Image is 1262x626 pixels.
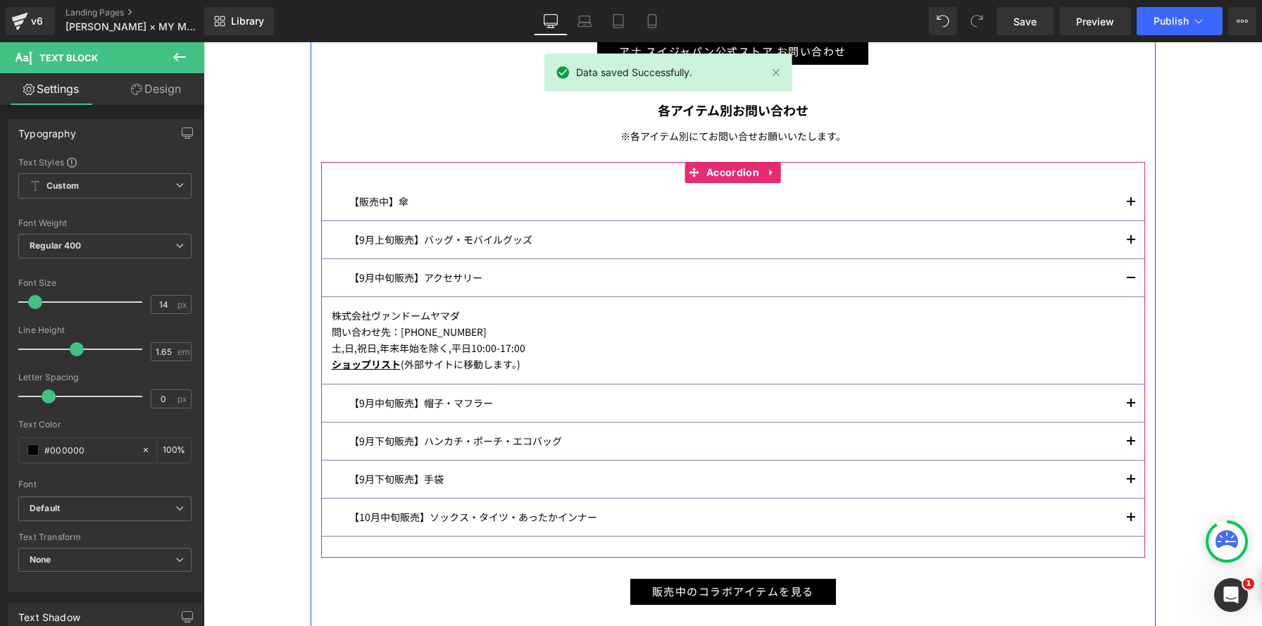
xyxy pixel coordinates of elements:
[449,541,611,558] span: 販売中のコラボアイテムを見る
[146,151,913,168] p: 【販売中】傘
[18,120,76,139] div: Typography
[18,218,192,228] div: Font Weight
[128,298,931,314] p: 土,日,祝日,年末年始を除く,平日10:00-17:00
[427,87,642,101] span: 各アイテム別にてお問い合せお願いいたします。
[65,7,227,18] a: Landing Pages
[146,429,913,445] p: 【9月下旬販売】手袋
[417,87,427,101] span: ※
[177,300,189,309] span: px
[929,7,957,35] button: Undo
[576,65,692,80] span: Data saved Successfully.
[177,347,189,356] span: em
[128,265,931,282] p: 株式会社ヴァンドームヤマダ
[18,156,192,168] div: Text Styles
[601,7,635,35] a: Tablet
[559,120,577,141] a: Expand / Collapse
[30,503,60,515] i: Default
[534,7,568,35] a: Desktop
[568,7,601,35] a: Laptop
[1154,15,1189,27] span: Publish
[6,7,54,35] a: v6
[46,180,79,192] b: Custom
[454,58,605,77] b: 各アイテム別お問い合わせ
[146,391,913,407] p: 【9月下旬販売】ハンカチ・ポーチ・エコバッグ
[28,12,46,30] div: v6
[1137,7,1223,35] button: Publish
[146,189,913,206] p: 【9月上旬販売】バッグ・モバイルグッズ
[18,603,80,623] div: Text Shadow
[167,468,394,482] span: 月中旬販売】ソックス・タイツ・あったかインナー
[65,21,201,32] span: [PERSON_NAME] × MY MELODY KUROMI info
[635,7,669,35] a: Mobile
[146,353,913,369] p: 【9月中旬販売】帽子・マフラー
[1214,578,1248,612] iframe: Intercom live chat
[146,227,913,244] p: 【9月中旬販売】アクセサリー
[128,314,931,330] p: (外部サイトに移動します。)
[1076,14,1114,29] span: Preview
[30,240,82,251] b: Regular 400
[18,373,192,382] div: Letter Spacing
[18,278,192,288] div: Font Size
[427,537,632,563] a: 販売中のコラボアイテムを見る
[30,554,51,565] b: None
[1013,14,1037,29] span: Save
[39,52,98,63] span: Text Block
[1228,7,1256,35] button: More
[18,480,192,489] div: Font
[146,467,913,483] p: 【10
[177,394,189,403] span: px
[105,73,207,105] a: Design
[499,120,559,141] span: Accordion
[18,532,192,542] div: Text Transform
[231,15,264,27] span: Library
[18,420,192,430] div: Text Color
[1243,578,1254,589] span: 1
[18,325,192,335] div: Line Height
[1059,7,1131,35] a: Preview
[44,442,135,458] input: Color
[416,1,643,18] span: アナ スイジャパン公式ストア お問い合わせ
[128,315,197,329] a: ショップリスト
[128,282,931,298] p: 問い合わせ先：[PHONE_NUMBER]
[963,7,991,35] button: Redo
[157,438,191,463] div: %
[204,7,274,35] a: New Library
